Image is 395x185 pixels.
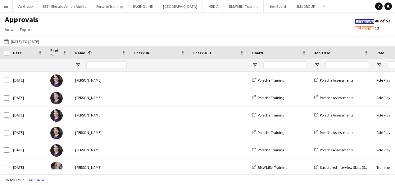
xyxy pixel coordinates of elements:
a: Porsche Training [252,95,284,100]
div: [DATE] [9,124,47,141]
img: Anne-Marie Draycott [50,144,63,157]
div: [PERSON_NAME] [71,89,130,106]
a: Porsche Assessments [314,95,353,100]
span: Pending [358,27,371,31]
span: View [5,27,14,32]
button: Porsche Training [91,0,128,12]
div: [DATE] [9,72,47,89]
img: Clive Woodward [50,162,63,174]
span: Porsche Assessments [320,95,353,100]
span: Porsche Training [258,95,284,100]
span: Role [376,50,384,55]
a: Porsche Assessments [314,113,353,117]
span: Porsche Assessments [320,148,353,152]
div: [DATE] [9,159,47,176]
a: Porsche Assessments [314,130,353,135]
div: [DATE] [9,89,47,106]
input: Name Filter Input [86,61,127,69]
div: [DATE] [9,107,47,124]
span: Porsche Assessments [320,78,353,83]
span: Porsche Training [258,78,284,83]
input: Board Filter Input [263,61,307,69]
span: Check-In [134,50,149,55]
a: Porsche Training [252,130,284,135]
button: EST - Electric Vehicle Audits [38,0,91,12]
span: Name [75,50,85,55]
a: Porsche Assessments [314,148,353,152]
a: Porsche Training [252,113,284,117]
a: BMW MINI Training [252,165,287,170]
button: [DATE] to [DATE] [2,38,40,45]
span: BMW MINI Training [258,165,287,170]
img: Anne-Marie Draycott [50,92,63,104]
a: Porsche Assessments [314,78,353,83]
span: Photo [50,48,60,57]
button: Open Filter Menu [75,62,81,68]
a: Porsche Training [252,148,284,152]
button: Reload data [20,177,45,183]
span: Porsche Training [258,148,284,152]
span: Porsche Training [258,130,284,135]
span: Porsche Assessments [320,113,353,117]
button: Open Filter Menu [314,62,320,68]
button: Open Filter Menu [376,62,382,68]
span: Structured Interview Skills (S.I.S) [320,165,371,170]
span: Porsche Training [258,113,284,117]
span: 12 [355,26,379,31]
button: RACING LINE [128,0,158,12]
input: Job Title Filter Input [325,61,369,69]
button: VW Group [13,0,38,12]
button: IMEDIA [202,0,224,12]
div: [DATE] [9,141,47,159]
button: [GEOGRAPHIC_DATA] [158,0,202,12]
a: View [2,26,16,34]
span: Date [13,50,22,55]
a: Porsche Training [252,78,284,83]
button: Open Filter Menu [252,62,258,68]
span: Check-Out [193,50,211,55]
img: Anne-Marie Draycott [50,109,63,122]
span: Approved [357,20,373,24]
div: [PERSON_NAME] [71,124,130,141]
img: Anne-Marie Draycott [50,127,63,139]
span: 40 of 52 [355,18,390,24]
button: New Board [264,0,291,12]
span: Job Title [314,50,330,55]
a: Structured Interview Skills (S.I.S) [314,165,371,170]
span: Board [252,50,263,55]
div: [PERSON_NAME] [71,107,130,124]
div: [PERSON_NAME] [71,141,130,159]
div: [PERSON_NAME] [71,72,130,89]
span: Export [20,27,32,32]
button: SLM GROUP [291,0,320,12]
div: [PERSON_NAME] [71,159,130,176]
button: BMW MINI Training [224,0,264,12]
a: Export [17,26,34,34]
span: Porsche Assessments [320,130,353,135]
img: Anne-Marie Draycott [50,74,63,87]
